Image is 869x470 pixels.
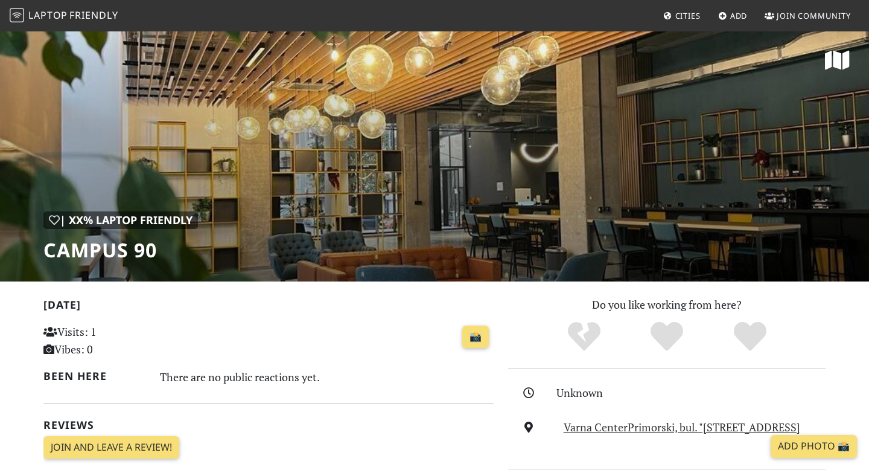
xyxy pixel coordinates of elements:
[675,10,701,21] span: Cities
[543,320,626,353] div: No
[713,5,753,27] a: Add
[777,10,851,21] span: Join Community
[10,8,24,22] img: LaptopFriendly
[43,436,179,459] a: Join and leave a review!
[43,211,198,229] div: | XX% Laptop Friendly
[730,10,748,21] span: Add
[462,326,489,349] a: 📸
[160,367,494,387] div: There are no public reactions yet.
[28,8,68,22] span: Laptop
[43,419,494,431] h2: Reviews
[564,420,800,434] a: Varna CenterPrimorski, bul. "[STREET_ADDRESS]
[556,384,833,402] div: Unknown
[658,5,705,27] a: Cities
[43,370,145,382] h2: Been here
[43,239,198,262] h1: Campus 90
[43,323,184,358] p: Visits: 1 Vibes: 0
[508,296,826,314] p: Do you like working from here?
[760,5,856,27] a: Join Community
[43,298,494,316] h2: [DATE]
[708,320,792,353] div: Definitely!
[69,8,118,22] span: Friendly
[771,435,857,458] a: Add Photo 📸
[10,5,118,27] a: LaptopFriendly LaptopFriendly
[625,320,708,353] div: Yes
